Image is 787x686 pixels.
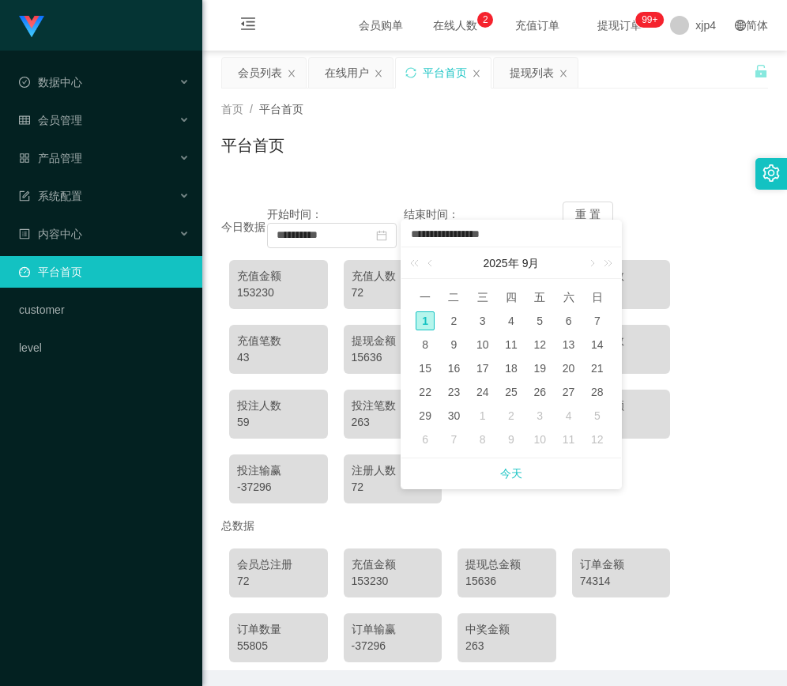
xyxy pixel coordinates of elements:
i: 图标: profile [19,228,30,239]
div: 今日数据 [221,219,267,236]
td: 2025年10月6日 [411,428,439,451]
span: 六 [554,290,582,304]
td: 2025年9月18日 [497,356,525,380]
td: 2025年9月16日 [439,356,468,380]
span: 产品管理 [19,152,82,164]
td: 2025年9月24日 [469,380,497,404]
a: 上一年 (Control键加左方向键) [407,247,427,279]
div: 19 [530,359,549,378]
div: 72 [352,479,435,496]
td: 2025年10月3日 [525,404,554,428]
div: 5 [588,406,607,425]
div: 6 [416,430,435,449]
td: 2025年10月5日 [583,404,612,428]
td: 2025年9月14日 [583,333,612,356]
td: 2025年9月12日 [525,333,554,356]
th: 周二 [439,285,468,309]
td: 2025年9月20日 [554,356,582,380]
div: 8 [473,430,492,449]
th: 周日 [583,285,612,309]
a: 2025年 [482,247,521,279]
div: 153230 [237,285,320,301]
div: 12 [588,430,607,449]
td: 2025年10月8日 [469,428,497,451]
td: 2025年9月7日 [583,309,612,333]
div: 注册人数 [352,462,435,479]
i: 图标: setting [763,164,780,182]
div: 20 [559,359,578,378]
th: 周三 [469,285,497,309]
td: 2025年9月3日 [469,309,497,333]
a: 图标: dashboard平台首页 [19,256,190,288]
div: 4 [502,311,521,330]
div: 9 [444,335,463,354]
td: 2025年9月17日 [469,356,497,380]
th: 周六 [554,285,582,309]
span: 内容中心 [19,228,82,240]
span: 会员管理 [19,114,82,126]
div: 18 [502,359,521,378]
sup: 2 [477,12,493,28]
th: 周一 [411,285,439,309]
span: 一 [411,290,439,304]
td: 2025年9月21日 [583,356,612,380]
button: 重 置 [563,202,613,227]
div: 55805 [237,638,320,654]
td: 2025年10月10日 [525,428,554,451]
div: 投注输赢 [237,462,320,479]
div: 72 [237,573,320,590]
td: 2025年10月11日 [554,428,582,451]
div: 1 [473,406,492,425]
td: 2025年9月5日 [525,309,554,333]
div: 8 [416,335,435,354]
td: 2025年10月7日 [439,428,468,451]
a: customer [19,294,190,326]
div: 订单金额 [580,556,663,573]
i: 图标: close [559,69,568,78]
div: 7 [588,311,607,330]
div: 会员总注册 [237,556,320,573]
span: 四 [497,290,525,304]
a: 9月 [521,247,541,279]
td: 2025年10月2日 [497,404,525,428]
div: 3 [530,406,549,425]
i: 图标: table [19,115,30,126]
div: 提现列表 [510,58,554,88]
td: 2025年9月6日 [554,309,582,333]
i: 图标: close [287,69,296,78]
a: 今天 [500,458,522,488]
i: 图标: global [735,20,746,31]
span: 二 [439,290,468,304]
div: 72 [352,285,435,301]
td: 2025年9月8日 [411,333,439,356]
div: 总数据 [221,511,768,541]
td: 2025年9月1日 [411,309,439,333]
sup: 246 [635,12,664,28]
div: 25 [502,383,521,401]
span: 首页 [221,103,243,115]
span: 日 [583,290,612,304]
div: 24 [473,383,492,401]
td: 2025年9月28日 [583,380,612,404]
td: 2025年9月22日 [411,380,439,404]
th: 周四 [497,285,525,309]
div: 提现金额 [352,333,435,349]
div: 4 [559,406,578,425]
th: 周五 [525,285,554,309]
td: 2025年10月9日 [497,428,525,451]
div: 充值笔数 [237,333,320,349]
td: 2025年9月13日 [554,333,582,356]
div: 16 [444,359,463,378]
div: 5 [530,311,549,330]
td: 2025年10月4日 [554,404,582,428]
img: logo.9652507e.png [19,16,44,38]
i: 图标: calendar [376,230,387,241]
div: 在线用户 [325,58,369,88]
div: 13 [559,335,578,354]
div: 26 [530,383,549,401]
div: 1 [416,311,435,330]
i: 图标: unlock [754,64,768,78]
div: 11 [559,430,578,449]
span: / [250,103,253,115]
td: 2025年9月27日 [554,380,582,404]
